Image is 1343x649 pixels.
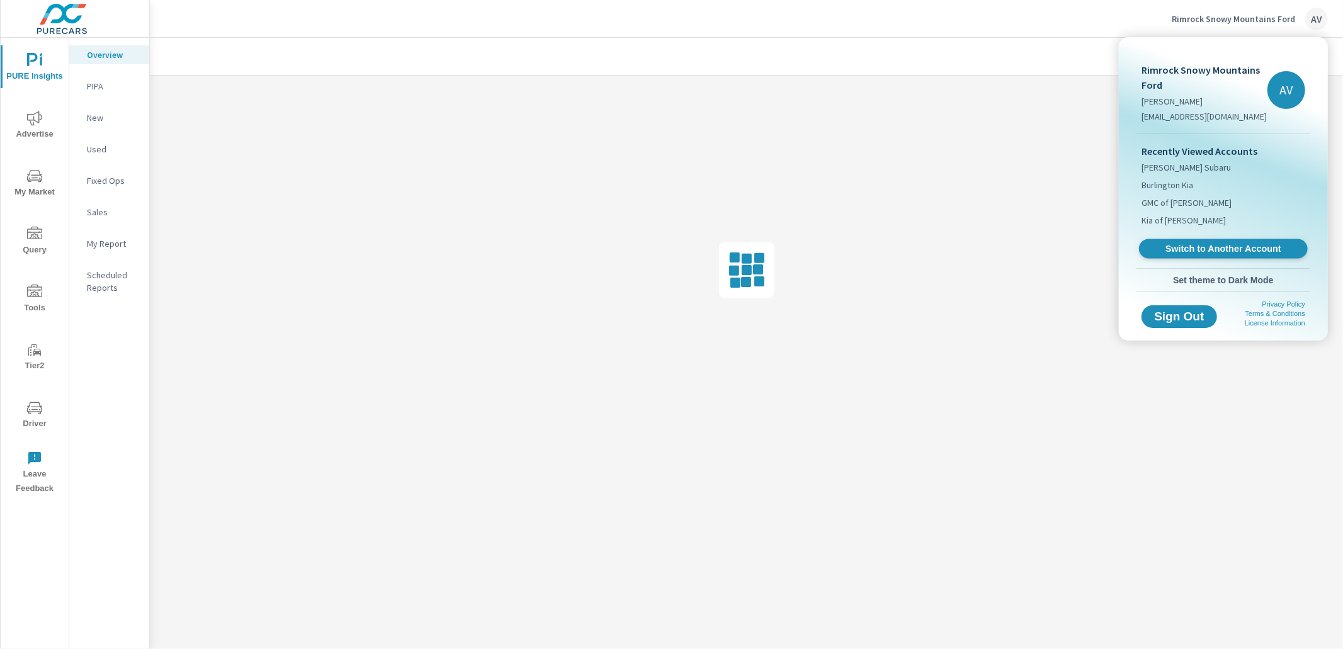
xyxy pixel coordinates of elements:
a: Terms & Conditions [1245,310,1305,317]
span: [PERSON_NAME] Subaru [1142,161,1231,174]
span: Kia of [PERSON_NAME] [1142,214,1226,227]
button: Sign Out [1142,305,1217,328]
a: License Information [1245,319,1305,327]
div: AV [1267,71,1305,109]
a: Switch to Another Account [1139,239,1308,259]
p: Rimrock Snowy Mountains Ford [1142,62,1267,93]
p: Recently Viewed Accounts [1142,144,1305,159]
span: GMC of [PERSON_NAME] [1142,196,1232,209]
a: Privacy Policy [1262,300,1305,308]
p: [PERSON_NAME] [1142,95,1267,108]
button: Set theme to Dark Mode [1136,269,1310,291]
p: [EMAIL_ADDRESS][DOMAIN_NAME] [1142,110,1267,123]
span: Set theme to Dark Mode [1142,274,1305,286]
span: Switch to Another Account [1146,243,1300,255]
span: Burlington Kia [1142,179,1193,191]
span: Sign Out [1152,311,1207,322]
